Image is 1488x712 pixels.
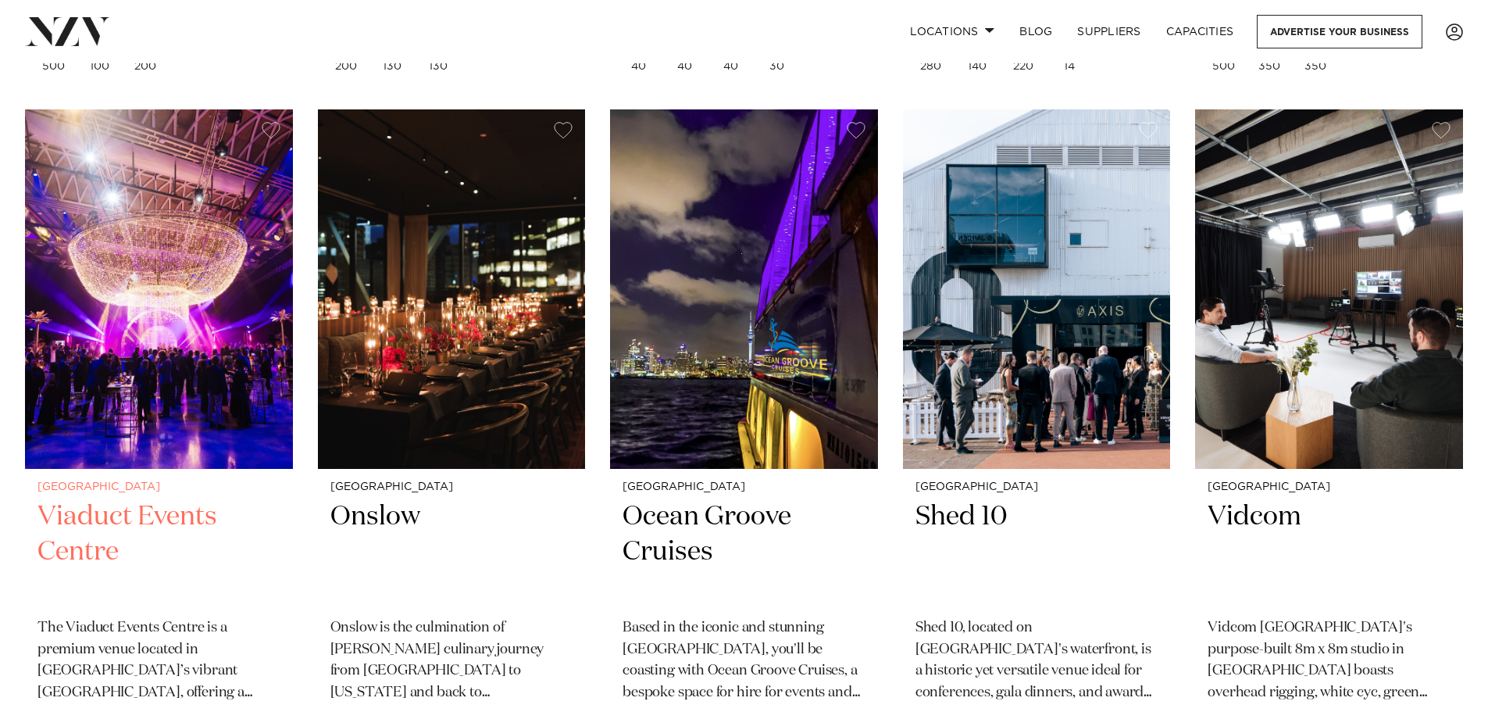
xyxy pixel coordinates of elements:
h2: Onslow [330,499,573,605]
p: The Viaduct Events Centre is a premium venue located in [GEOGRAPHIC_DATA]’s vibrant [GEOGRAPHIC_D... [37,617,280,705]
p: Onslow is the culmination of [PERSON_NAME] culinary journey from [GEOGRAPHIC_DATA] to [US_STATE] ... [330,617,573,705]
a: Capacities [1154,15,1247,48]
h2: Viaduct Events Centre [37,499,280,605]
a: SUPPLIERS [1065,15,1153,48]
a: Advertise your business [1257,15,1422,48]
a: BLOG [1007,15,1065,48]
p: Shed 10, located on [GEOGRAPHIC_DATA]'s waterfront, is a historic yet versatile venue ideal for c... [915,617,1158,705]
h2: Ocean Groove Cruises [623,499,865,605]
small: [GEOGRAPHIC_DATA] [1208,481,1451,493]
small: [GEOGRAPHIC_DATA] [37,481,280,493]
a: Locations [897,15,1007,48]
small: [GEOGRAPHIC_DATA] [330,481,573,493]
small: [GEOGRAPHIC_DATA] [623,481,865,493]
p: Vidcom [GEOGRAPHIC_DATA]'s purpose-built 8m x 8m studio in [GEOGRAPHIC_DATA] boasts overhead rigg... [1208,617,1451,705]
h2: Vidcom [1208,499,1451,605]
h2: Shed 10 [915,499,1158,605]
small: [GEOGRAPHIC_DATA] [915,481,1158,493]
p: Based in the iconic and stunning [GEOGRAPHIC_DATA], you'll be coasting with Ocean Groove Cruises,... [623,617,865,705]
img: nzv-logo.png [25,17,110,45]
